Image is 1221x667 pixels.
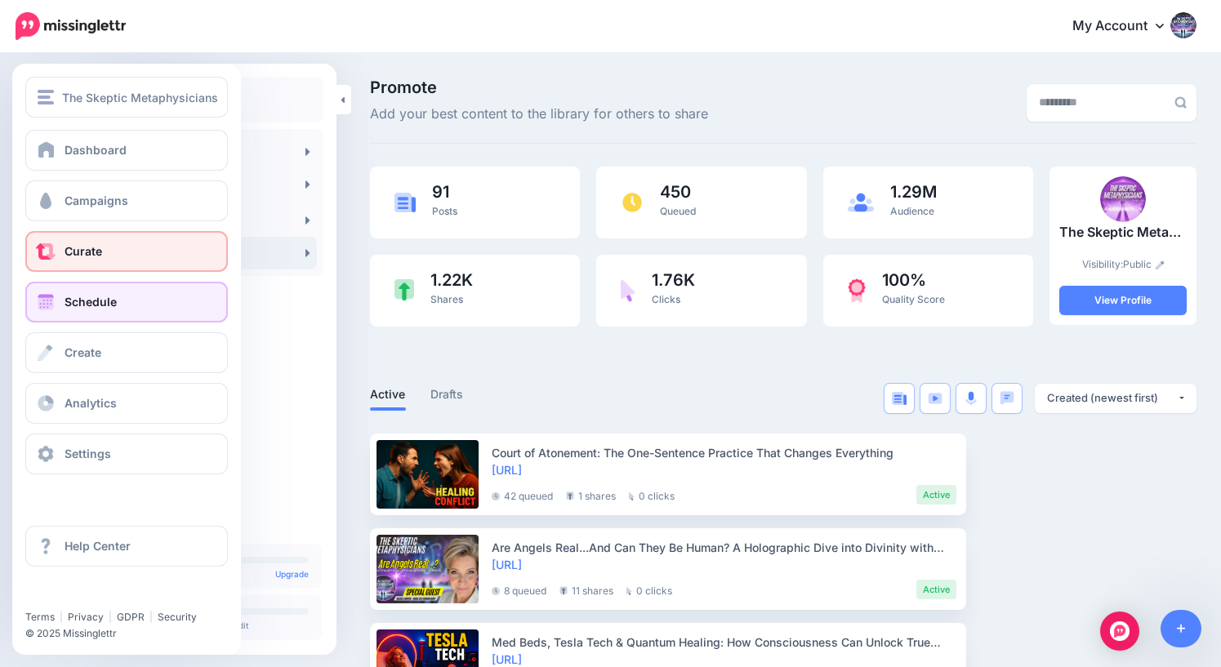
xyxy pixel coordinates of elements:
[65,295,117,309] span: Schedule
[370,104,708,125] span: Add your best content to the library for others to share
[492,463,522,477] a: [URL]
[1156,260,1165,269] img: pencil.png
[492,558,522,571] a: [URL]
[25,332,228,373] a: Create
[1000,391,1014,405] img: chat-square-blue.png
[149,611,153,623] span: |
[1059,222,1187,243] p: The Skeptic Metaphysicians
[38,90,54,104] img: menu.png
[492,485,553,505] li: 42 queued
[559,586,568,595] img: share-grey.png
[626,587,632,595] img: pointer-grey.png
[1056,7,1196,47] a: My Account
[916,580,956,599] li: Active
[566,485,616,505] li: 1 shares
[25,611,55,623] a: Terms
[916,485,956,505] li: Active
[430,272,473,288] span: 1.22K
[25,180,228,221] a: Campaigns
[566,491,574,500] img: share-grey.png
[492,492,500,500] img: clock-grey-darker.png
[16,12,126,40] img: Missinglettr
[65,193,128,207] span: Campaigns
[25,526,228,567] a: Help Center
[109,611,112,623] span: |
[492,580,546,599] li: 8 queued
[25,231,228,272] a: Curate
[660,184,696,200] span: 450
[430,385,464,404] a: Drafts
[652,272,695,288] span: 1.76K
[394,193,416,211] img: article-blue.png
[25,625,240,642] li: © 2025 Missinglettr
[117,611,145,623] a: GDPR
[1123,258,1165,270] a: Public
[892,392,907,405] img: article-blue.png
[492,587,500,595] img: clock-grey-darker.png
[65,345,101,359] span: Create
[1035,384,1196,413] button: Created (newest first)
[890,184,937,200] span: 1.29M
[1059,256,1187,273] p: Visibility:
[629,485,675,505] li: 0 clicks
[1059,286,1187,315] a: View Profile
[492,652,522,666] a: [URL]
[652,293,680,305] span: Clicks
[394,279,414,301] img: share-green.png
[882,293,945,305] span: Quality Score
[25,434,228,474] a: Settings
[621,191,644,214] img: clock.png
[430,293,463,305] span: Shares
[65,447,111,460] span: Settings
[626,580,672,599] li: 0 clicks
[65,539,131,553] span: Help Center
[1047,390,1177,406] div: Created (newest first)
[1100,176,1146,222] img: 398694559_755142363325592_1851666557881600205_n-bsa141941_thumb.jpg
[492,634,956,651] div: Med Beds, Tesla Tech & Quantum Healing: How Consciousness Can Unlock True Wellness
[432,184,457,200] span: 91
[370,385,406,404] a: Active
[68,611,104,623] a: Privacy
[629,492,635,500] img: pointer-grey.png
[25,130,228,171] a: Dashboard
[65,396,117,410] span: Analytics
[928,393,942,404] img: video-blue.png
[559,580,613,599] li: 11 shares
[660,205,696,217] span: Queued
[1174,96,1187,109] img: search-grey-6.png
[65,143,127,157] span: Dashboard
[890,205,934,217] span: Audience
[848,278,866,303] img: prize-red.png
[492,444,956,461] div: Court of Atonement: The One-Sentence Practice That Changes Everything
[62,88,218,107] span: The Skeptic Metaphysicians
[1100,611,1139,651] div: Open Intercom Messenger
[432,205,457,217] span: Posts
[25,77,228,118] button: The Skeptic Metaphysicians
[25,383,228,424] a: Analytics
[25,282,228,322] a: Schedule
[60,611,63,623] span: |
[965,391,977,406] img: microphone.png
[621,279,635,302] img: pointer-purple.png
[25,587,152,603] iframe: Twitter Follow Button
[848,193,874,212] img: users-blue.png
[492,539,956,556] div: Are Angels Real...And Can They Be Human? A Holographic Dive into Divinity with [PERSON_NAME]
[882,272,945,288] span: 100%
[370,79,708,96] span: Promote
[158,611,197,623] a: Security
[65,244,102,258] span: Curate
